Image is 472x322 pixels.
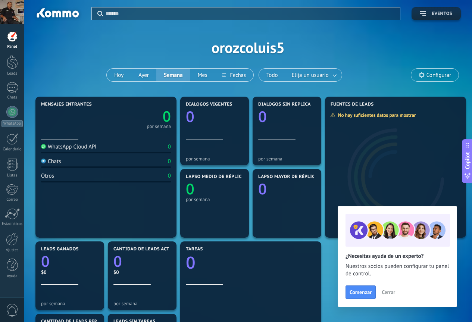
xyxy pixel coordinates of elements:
[331,102,374,107] span: Fuentes de leads
[1,71,23,76] div: Leads
[41,159,46,163] img: Chats
[163,106,171,126] text: 0
[41,172,54,179] div: Otros
[113,301,171,306] div: por semana
[186,174,245,179] span: Lapso medio de réplica
[346,285,376,299] button: Comenzar
[41,143,97,150] div: WhatsApp Cloud API
[350,290,372,295] span: Comenzar
[190,69,215,81] button: Mes
[1,222,23,226] div: Estadísticas
[168,158,171,165] div: 0
[258,178,267,199] text: 0
[41,301,99,306] div: por semana
[41,269,99,275] div: $0
[186,247,203,252] span: Tareas
[186,251,196,274] text: 0
[156,69,190,81] button: Semana
[464,152,471,169] span: Copilot
[426,72,451,78] span: Configurar
[41,251,50,271] text: 0
[186,197,243,202] div: por semana
[432,11,452,16] span: Eventos
[382,290,395,295] span: Cerrar
[378,287,398,298] button: Cerrar
[168,172,171,179] div: 0
[1,44,23,49] div: Panel
[1,173,23,178] div: Listas
[107,69,131,81] button: Hoy
[168,143,171,150] div: 0
[41,247,79,252] span: Leads ganados
[1,248,23,253] div: Ajustes
[258,174,318,179] span: Lapso mayor de réplica
[258,156,316,162] div: por semana
[113,251,122,271] text: 0
[147,125,171,128] div: por semana
[186,251,316,274] a: 0
[215,69,253,81] button: Fechas
[113,269,171,275] div: $0
[41,144,46,149] img: WhatsApp Cloud API
[186,156,243,162] div: por semana
[1,95,23,100] div: Chats
[330,112,421,118] div: No hay suficientes datos para mostrar
[113,251,171,271] a: 0
[106,106,171,126] a: 0
[1,147,23,152] div: Calendario
[186,106,194,126] text: 0
[1,197,23,202] div: Correo
[1,120,23,127] div: WhatsApp
[290,70,330,80] span: Elija un usuario
[412,7,461,20] button: Eventos
[186,102,232,107] span: Diálogos vigentes
[41,251,99,271] a: 0
[258,102,311,107] span: Diálogos sin réplica
[1,274,23,279] div: Ayuda
[186,178,194,199] text: 0
[285,69,342,81] button: Elija un usuario
[259,69,285,81] button: Todo
[258,106,267,126] text: 0
[41,158,61,165] div: Chats
[41,102,92,107] span: Mensajes entrantes
[131,69,156,81] button: Ayer
[346,263,449,278] span: Nuestros socios pueden configurar tu panel de control.
[113,247,180,252] span: Cantidad de leads activos
[346,253,449,260] h2: ¿Necesitas ayuda de un experto?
